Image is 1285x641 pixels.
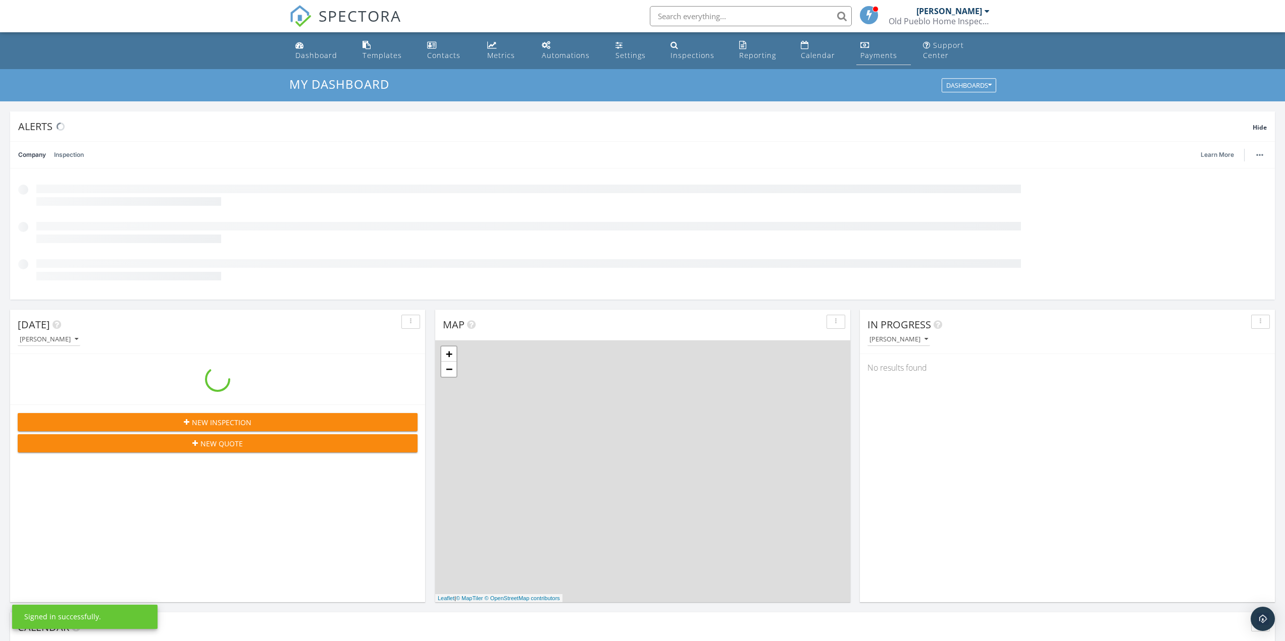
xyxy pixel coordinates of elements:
div: [PERSON_NAME] [916,6,982,16]
button: [PERSON_NAME] [867,333,930,346]
img: The Best Home Inspection Software - Spectora [289,5,312,27]
span: My Dashboard [289,76,389,92]
input: Search everything... [650,6,852,26]
div: Settings [615,50,646,60]
div: [PERSON_NAME] [20,336,78,343]
div: Signed in successfully. [24,612,101,622]
a: Templates [358,36,415,65]
span: New Inspection [192,417,251,428]
span: Map [443,318,465,331]
div: Alerts [18,120,1253,133]
div: Support Center [923,40,964,60]
a: Contacts [423,36,475,65]
span: [DATE] [18,318,50,331]
a: Metrics [483,36,530,65]
div: Inspections [671,50,714,60]
a: Automations (Basic) [538,36,603,65]
span: SPECTORA [319,5,401,26]
a: Dashboard [291,36,350,65]
button: New Quote [18,434,418,452]
span: In Progress [867,318,931,331]
div: No results found [860,354,1275,381]
div: | [435,594,562,603]
a: Zoom out [441,362,456,377]
a: © OpenStreetMap contributors [485,595,560,601]
a: Support Center [919,36,994,65]
div: Open Intercom Messenger [1251,607,1275,631]
a: © MapTiler [456,595,483,601]
div: Metrics [487,50,515,60]
a: Inspection [54,142,84,168]
div: [PERSON_NAME] [869,336,928,343]
div: Calendar [801,50,835,60]
a: Calendar [797,36,848,65]
button: Dashboards [942,79,996,93]
a: Zoom in [441,346,456,362]
div: Templates [363,50,402,60]
a: Reporting [735,36,789,65]
img: ellipsis-632cfdd7c38ec3a7d453.svg [1256,154,1263,156]
span: New Quote [200,438,243,449]
a: Company [18,142,46,168]
button: [PERSON_NAME] [18,333,80,346]
div: Reporting [739,50,776,60]
span: Hide [1253,123,1267,132]
div: Dashboard [295,50,337,60]
div: Dashboards [946,82,992,89]
div: Old Pueblo Home Inspection [889,16,990,26]
a: Payments [856,36,911,65]
button: New Inspection [18,413,418,431]
a: SPECTORA [289,14,401,35]
a: Settings [611,36,658,65]
a: Leaflet [438,595,454,601]
a: Learn More [1201,150,1240,160]
div: Automations [542,50,590,60]
div: Contacts [427,50,460,60]
div: Payments [860,50,897,60]
a: Inspections [666,36,727,65]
